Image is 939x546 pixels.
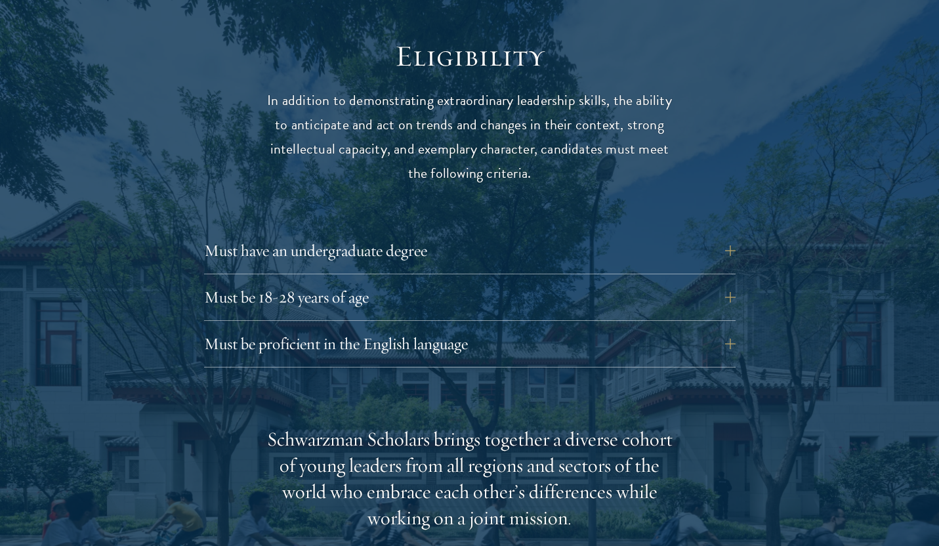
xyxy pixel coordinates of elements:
button: Must be 18-28 years of age [204,282,736,313]
h2: Eligibility [266,38,673,75]
button: Must have an undergraduate degree [204,235,736,266]
div: Schwarzman Scholars brings together a diverse cohort of young leaders from all regions and sector... [266,427,673,532]
button: Must be proficient in the English language [204,328,736,360]
p: In addition to demonstrating extraordinary leadership skills, the ability to anticipate and act o... [266,89,673,186]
